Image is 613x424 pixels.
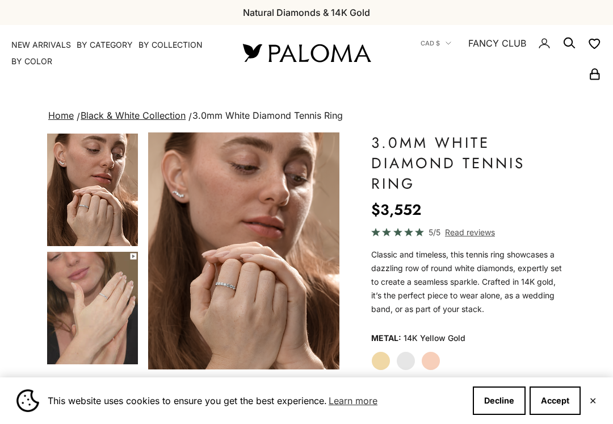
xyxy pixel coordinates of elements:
legend: Metal: [371,330,401,347]
h1: 3.0mm White Diamond Tennis Ring [371,132,567,194]
variant-option-value: 14K Yellow Gold [404,330,465,347]
img: #YellowGold #WhiteGold #RoseGold [47,134,138,246]
a: FANCY CLUB [468,36,526,51]
nav: breadcrumbs [46,108,567,124]
img: #YellowGold #WhiteGold #RoseGold [148,132,339,369]
p: Classic and timeless, this tennis ring showcases a dazzling row of round white diamonds, expertly... [371,248,567,316]
span: CAD $ [421,38,440,48]
button: Decline [473,386,526,415]
summary: By Category [77,39,133,51]
a: NEW ARRIVALS [11,39,71,51]
a: Learn more [327,392,379,409]
p: Natural Diamonds & 14K Gold [243,5,370,20]
sale-price: $3,552 [371,198,421,221]
button: CAD $ [421,38,451,48]
span: 5/5 [429,226,440,239]
span: 3.0mm White Diamond Tennis Ring [192,110,343,121]
span: Read reviews [445,226,495,239]
button: Accept [530,386,581,415]
span: This website uses cookies to ensure you get the best experience. [48,392,464,409]
img: Cookie banner [16,389,39,412]
a: Home [48,110,74,121]
button: Go to item 4 [46,132,139,247]
nav: Secondary navigation [397,25,602,81]
nav: Primary navigation [11,39,216,67]
button: Close [589,397,597,404]
button: Go to item 5 [46,251,139,365]
a: 5/5 Read reviews [371,226,567,239]
img: #YellowGold #WhiteGold #RoseGold [47,252,138,364]
div: Item 4 of 13 [148,132,339,369]
summary: By Collection [138,39,203,51]
a: Black & White Collection [81,110,186,121]
summary: By Color [11,56,52,67]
